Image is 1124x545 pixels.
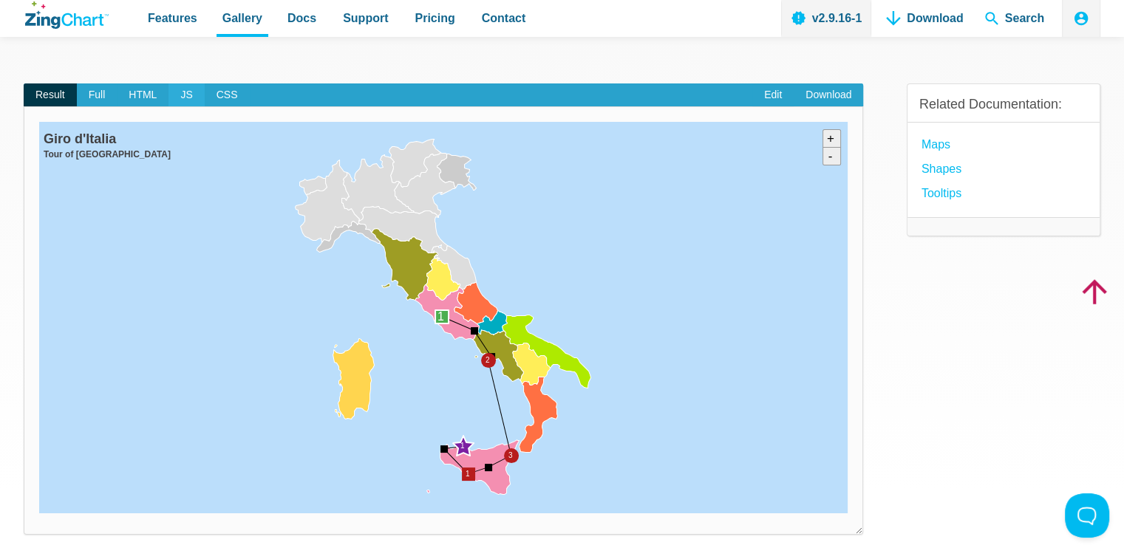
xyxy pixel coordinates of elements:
a: Maps [922,134,950,154]
a: Shapes [922,159,961,179]
span: Support [343,8,388,28]
span: JS [168,83,204,107]
a: ZingChart Logo. Click to return to the homepage [25,1,109,29]
span: Contact [482,8,526,28]
a: Tooltips [922,183,961,203]
span: Docs [287,8,316,28]
span: Features [148,8,197,28]
iframe: Toggle Customer Support [1065,493,1109,538]
span: Full [77,83,117,107]
h3: Related Documentation: [919,96,1088,113]
span: Gallery [222,8,262,28]
a: Download [794,83,863,107]
a: Edit [752,83,794,107]
span: Pricing [415,8,454,28]
span: CSS [205,83,250,107]
span: HTML [117,83,168,107]
span: Result [24,83,77,107]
